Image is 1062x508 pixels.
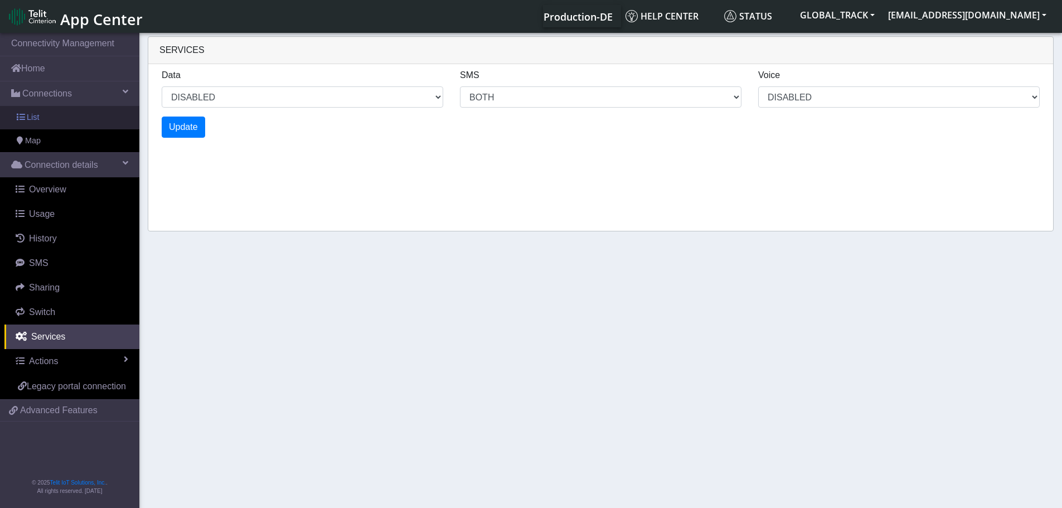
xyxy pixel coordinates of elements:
span: Usage [29,209,55,219]
label: Voice [758,69,780,82]
a: Telit IoT Solutions, Inc. [50,480,106,486]
a: App Center [9,4,141,28]
button: GLOBAL_TRACK [793,5,881,25]
span: Update [169,122,198,132]
span: Services [159,45,205,55]
span: SMS [29,258,49,268]
a: Status [720,5,793,27]
a: Services [4,325,139,349]
span: List [27,112,39,124]
span: Overview [29,185,66,194]
span: Connections [22,87,72,100]
span: Services [31,332,65,341]
img: knowledge.svg [625,10,638,22]
span: Production-DE [544,10,613,23]
a: Overview [4,177,139,202]
label: Data [162,69,181,82]
a: Sharing [4,275,139,300]
span: Sharing [29,283,60,292]
img: logo-telit-cinterion-gw-new.png [9,8,56,26]
a: Actions [4,349,139,374]
span: History [29,234,57,243]
span: Advanced Features [20,404,98,417]
button: Update [162,117,205,138]
img: status.svg [724,10,736,22]
span: Help center [625,10,699,22]
a: Usage [4,202,139,226]
span: Actions [29,356,58,366]
span: Connection details [25,158,98,172]
span: Map [25,135,41,147]
a: Switch [4,300,139,325]
span: App Center [60,9,143,30]
a: Your current platform instance [543,5,612,27]
span: Switch [29,307,55,317]
span: Status [724,10,772,22]
a: History [4,226,139,251]
a: SMS [4,251,139,275]
label: SMS [460,69,479,82]
a: Help center [621,5,720,27]
button: [EMAIL_ADDRESS][DOMAIN_NAME] [881,5,1053,25]
span: Legacy portal connection [27,381,126,391]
